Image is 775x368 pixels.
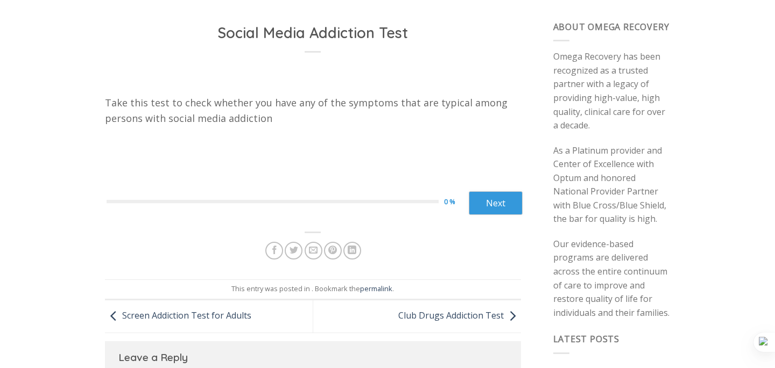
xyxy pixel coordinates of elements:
[105,95,521,126] p: Take this test to check whether you have any of the symptoms that are typical among persons with ...
[105,309,251,321] a: Screen Addiction Test for Adults
[118,24,508,42] h1: Social Media Addiction Test
[553,144,671,227] p: As a Platinum provider and Center of Excellence with Optum and honored National Provider Partner ...
[360,284,392,293] a: permalink
[324,242,342,259] a: Pin on Pinterest
[105,279,521,300] footer: This entry was posted in . Bookmark the .
[553,333,620,345] span: Latest Posts
[553,21,670,33] span: About Omega Recovery
[118,349,508,366] h3: Leave a Reply
[398,309,521,321] a: Club Drugs Addiction Test
[553,50,671,133] p: Omega Recovery has been recognized as a trusted partner with a legacy of providing high-value, hi...
[469,191,523,215] a: Next
[305,242,322,259] a: Email to a Friend
[265,242,283,259] a: Share on Facebook
[285,242,302,259] a: Share on Twitter
[343,242,361,259] a: Share on LinkedIn
[444,196,469,207] div: 0 %
[553,237,671,320] p: Our evidence-based programs are delivered across the entire continuum of care to improve and rest...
